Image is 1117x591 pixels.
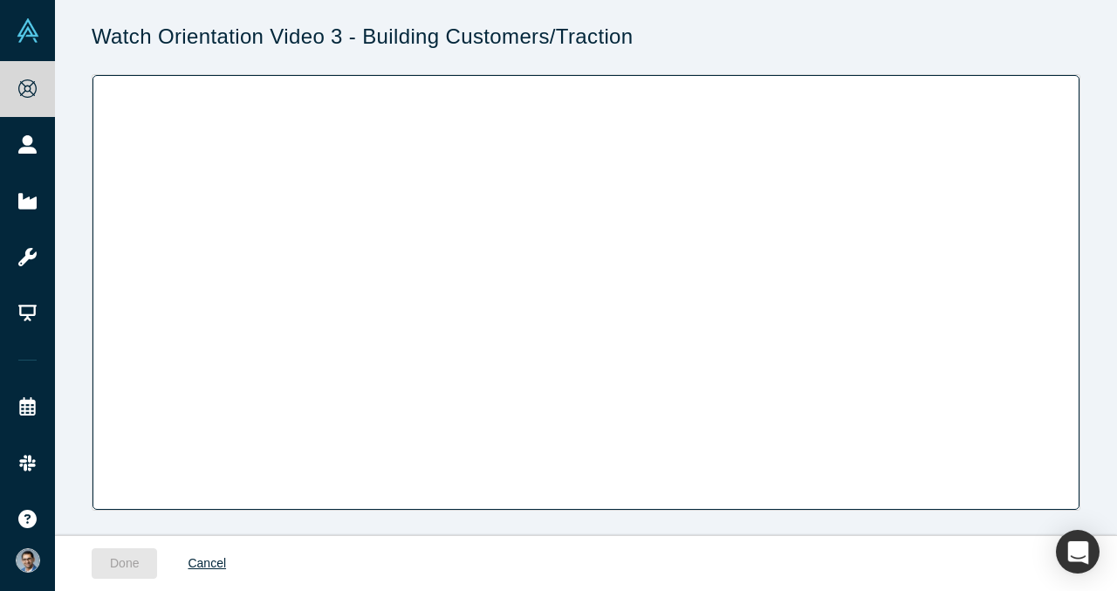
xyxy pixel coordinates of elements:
[16,18,40,43] img: Alchemist Vault Logo
[93,75,1079,510] iframe: Orientation Part 3: Building Customers/Traction
[92,24,1080,50] h1: Watch Orientation Video 3 - Building Customers/Traction
[16,548,40,573] img: VP Singh's Account
[169,548,244,579] a: Cancel
[92,548,157,579] button: Done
